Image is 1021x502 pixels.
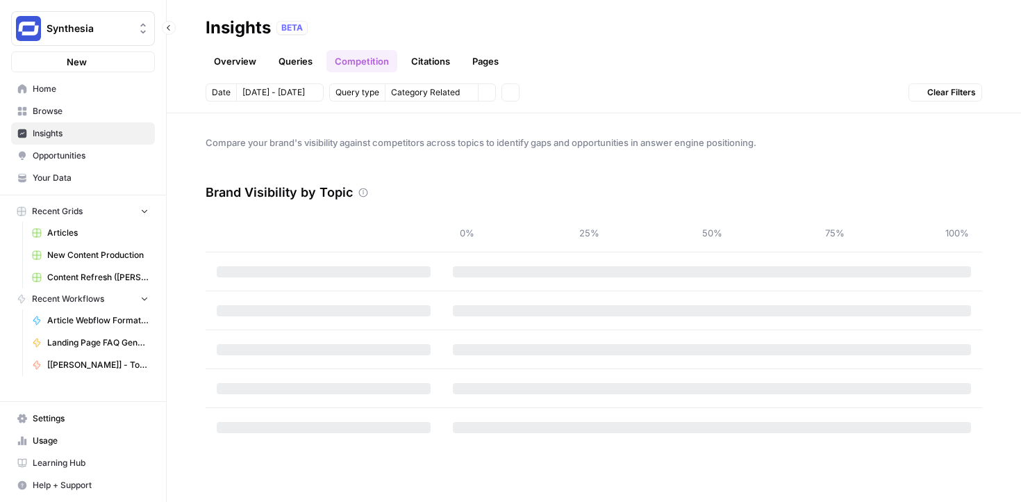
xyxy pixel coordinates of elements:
span: [[PERSON_NAME]] - Tools & Features Pages Refreshe - [MAIN WORKFLOW] [47,359,149,371]
a: Browse [11,100,155,122]
button: Recent Workflows [11,289,155,309]
a: Usage [11,430,155,452]
span: Settings [33,412,149,425]
a: Opportunities [11,145,155,167]
span: Articles [47,227,149,239]
span: Date [212,86,231,99]
a: New Content Production [26,244,155,266]
button: Category Related [385,83,478,102]
span: Clear Filters [927,86,976,99]
button: Help + Support [11,474,155,496]
span: Category Related [391,86,460,99]
img: Synthesia Logo [16,16,41,41]
span: Insights [33,127,149,140]
h3: Brand Visibility by Topic [206,183,353,202]
span: Learning Hub [33,457,149,469]
span: 0% [453,226,481,240]
button: [DATE] - [DATE] [236,83,324,102]
span: Content Refresh ([PERSON_NAME]) [47,271,149,284]
a: Competition [326,50,397,72]
a: Landing Page FAQ Generator [26,332,155,354]
span: Compare your brand's visibility against competitors across topics to identify gaps and opportunit... [206,136,982,149]
a: Home [11,78,155,100]
div: BETA [276,21,308,35]
a: Content Refresh ([PERSON_NAME]) [26,266,155,289]
span: Home [33,83,149,95]
button: Clear Filters [908,83,982,102]
button: New [11,51,155,72]
a: Overview [206,50,265,72]
a: Settings [11,407,155,430]
a: Your Data [11,167,155,189]
span: New [67,55,87,69]
span: [DATE] - [DATE] [242,86,305,99]
span: New Content Production [47,249,149,261]
span: 100% [943,226,971,240]
span: 50% [698,226,726,240]
span: 75% [821,226,849,240]
span: Opportunities [33,149,149,162]
span: Browse [33,105,149,118]
a: Queries [270,50,321,72]
span: Recent Grids [32,205,83,218]
a: Pages [464,50,507,72]
span: Query type [335,86,379,99]
a: Citations [403,50,458,72]
div: Insights [206,17,271,39]
span: Recent Workflows [32,293,104,305]
button: Workspace: Synthesia [11,11,155,46]
span: Article Webflow Formatter [47,314,149,327]
span: Synthesia [47,22,131,35]
span: Help + Support [33,479,149,492]
a: Article Webflow Formatter [26,309,155,332]
a: Articles [26,222,155,244]
span: Your Data [33,172,149,184]
a: [[PERSON_NAME]] - Tools & Features Pages Refreshe - [MAIN WORKFLOW] [26,354,155,376]
span: Landing Page FAQ Generator [47,337,149,349]
button: Recent Grids [11,201,155,222]
a: Insights [11,122,155,145]
span: Usage [33,435,149,447]
a: Learning Hub [11,452,155,474]
span: 25% [576,226,604,240]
